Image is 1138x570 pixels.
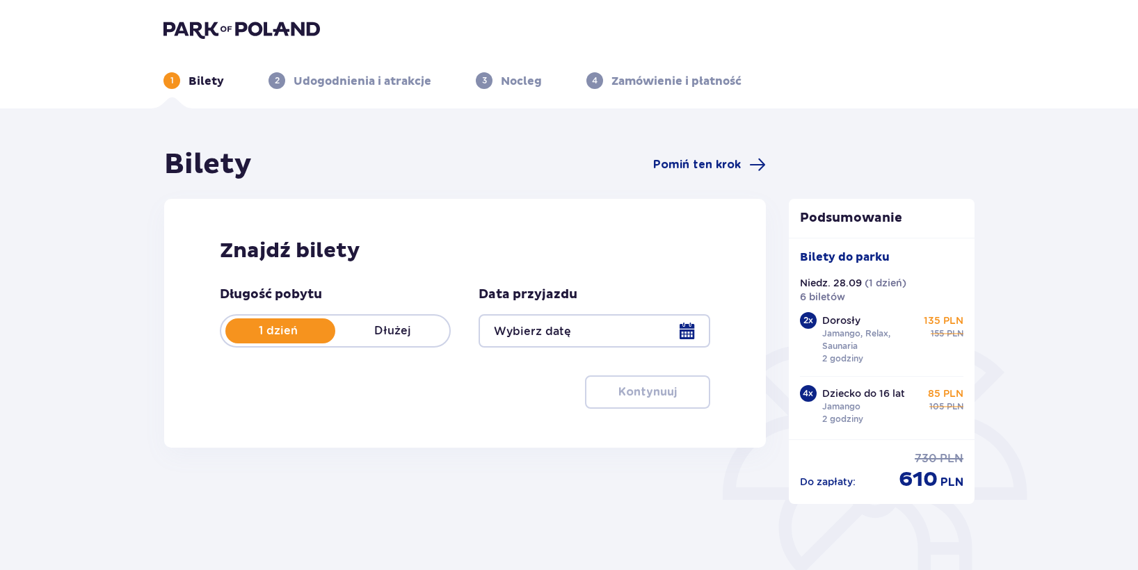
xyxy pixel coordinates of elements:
p: PLN [940,475,963,490]
p: 730 [915,451,937,466]
p: 1 dzień [221,323,335,339]
p: 6 biletów [800,290,845,304]
p: Dziecko do 16 lat [822,386,905,400]
p: Bilety do parku [800,250,890,265]
img: Park of Poland logo [163,19,320,39]
h1: Bilety [164,147,252,182]
p: PLN [947,327,963,340]
p: Udogodnienia i atrakcje [294,74,431,89]
p: 105 [929,400,944,413]
p: 155 [931,327,944,340]
div: 4 x [800,385,817,402]
p: 4 [592,74,598,87]
p: Jamango, Relax, Saunaria [822,327,918,352]
span: Pomiń ten krok [653,157,741,172]
p: Długość pobytu [220,286,322,303]
a: Pomiń ten krok [653,156,766,173]
p: Dorosły [822,313,860,327]
div: 2 x [800,312,817,329]
p: Niedz. 28.09 [800,276,862,290]
p: 3 [482,74,487,87]
p: Bilety [189,74,224,89]
p: 1 [170,74,174,87]
p: Zamówienie i płatność [611,74,742,89]
p: Do zapłaty : [800,475,856,489]
p: Kontynuuj [618,384,677,400]
p: Data przyjazdu [479,286,577,303]
p: 610 [899,466,938,493]
p: ( 1 dzień ) [865,276,906,290]
p: Dłużej [335,323,449,339]
h2: Znajdź bilety [220,238,710,264]
p: 135 PLN [924,313,963,327]
p: 2 godziny [822,413,863,425]
p: 2 godziny [822,352,863,365]
p: Nocleg [501,74,542,89]
p: 2 [275,74,280,87]
p: Jamango [822,400,860,413]
p: PLN [940,451,963,466]
p: 85 PLN [928,386,963,400]
p: PLN [947,400,963,413]
button: Kontynuuj [585,375,710,409]
p: Podsumowanie [789,210,975,227]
